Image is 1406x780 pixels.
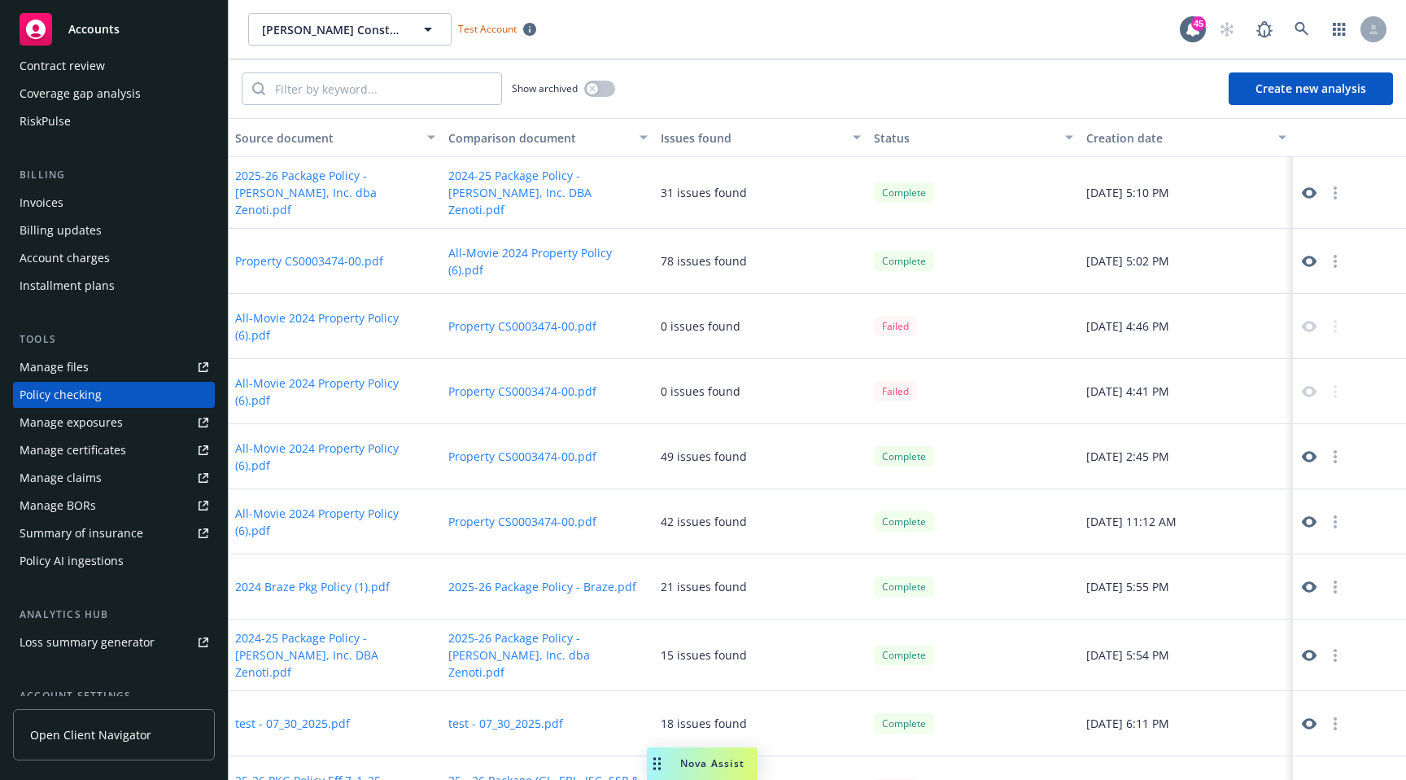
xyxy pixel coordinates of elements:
button: Nova Assist [647,747,758,780]
div: Complete [874,713,934,734]
div: [DATE] 2:45 PM [1080,424,1293,489]
div: 21 issues found [661,578,747,595]
div: [DATE] 4:46 PM [1080,294,1293,359]
div: 15 issues found [661,646,747,664]
div: Failed [874,381,917,401]
a: Search [1286,13,1318,46]
span: Test Account [452,20,543,37]
a: Manage certificates [13,437,215,463]
div: 49 issues found [661,448,747,465]
div: Manage files [20,354,89,380]
div: Policy AI ingestions [20,548,124,574]
div: [DATE] 4:41 PM [1080,359,1293,424]
div: [DATE] 5:54 PM [1080,620,1293,691]
div: [DATE] 5:02 PM [1080,229,1293,294]
a: Manage exposures [13,410,215,436]
a: RiskPulse [13,108,215,134]
button: Comparison document [442,118,655,157]
button: All-Movie 2024 Property Policy (6).pdf [235,440,435,474]
button: 2024 Braze Pkg Policy (1).pdf [235,578,390,595]
a: Billing updates [13,217,215,243]
button: All-Movie 2024 Property Policy (6).pdf [448,244,648,278]
input: Filter by keyword... [265,73,501,104]
div: Creation date [1086,129,1268,147]
a: Accounts [13,7,215,52]
div: Complete [874,446,934,467]
button: 2025-26 Package Policy - Braze.pdf [448,578,636,595]
div: [DATE] 6:11 PM [1080,691,1293,756]
button: Creation date [1080,118,1293,157]
button: Property CS0003474-00.pdf [448,318,596,335]
a: Invoices [13,190,215,216]
div: Complete [874,182,934,203]
div: Manage exposures [20,410,123,436]
button: 2024-25 Package Policy - [PERSON_NAME], Inc. DBA Zenoti.pdf [448,167,648,218]
div: 45 [1191,16,1206,31]
a: Manage files [13,354,215,380]
button: test - 07_30_2025.pdf [448,715,563,732]
button: All-Movie 2024 Property Policy (6).pdf [235,375,435,409]
div: 18 issues found [661,715,747,732]
div: Policy checking [20,382,102,408]
div: Coverage gap analysis [20,81,141,107]
span: Accounts [68,23,120,36]
button: All-Movie 2024 Property Policy (6).pdf [235,309,435,344]
div: RiskPulse [20,108,71,134]
div: Drag to move [647,747,667,780]
a: Coverage gap analysis [13,81,215,107]
a: Account charges [13,245,215,271]
div: Complete [874,645,934,665]
div: [DATE] 11:12 AM [1080,489,1293,554]
span: Nova Assist [680,756,744,770]
a: Summary of insurance [13,520,215,546]
div: Complete [874,511,934,532]
button: test - 07_30_2025.pdf [235,715,350,732]
button: Property CS0003474-00.pdf [448,448,596,465]
div: Complete [874,251,934,271]
a: Policy AI ingestions [13,548,215,574]
div: Failed [874,316,917,336]
button: 2024-25 Package Policy - [PERSON_NAME], Inc. DBA Zenoti.pdf [235,629,435,681]
button: 2025-26 Package Policy - [PERSON_NAME], Inc. dba Zenoti.pdf [448,629,648,681]
div: Invoices [20,190,63,216]
div: 78 issues found [661,252,747,269]
div: Loss summary generator [20,629,155,655]
button: Source document [229,118,442,157]
a: Installment plans [13,273,215,299]
div: Account settings [13,688,215,704]
a: Policy checking [13,382,215,408]
a: Contract review [13,53,215,79]
div: [DATE] 5:55 PM [1080,554,1293,620]
div: Analytics hub [13,607,215,623]
div: Billing updates [20,217,102,243]
a: Switch app [1323,13,1356,46]
a: Report a Bug [1248,13,1281,46]
div: Billing [13,167,215,183]
div: Comparison document [448,129,631,147]
div: Installment plans [20,273,115,299]
span: Open Client Navigator [30,726,151,743]
svg: Search [252,82,265,95]
div: Tools [13,331,215,348]
div: 42 issues found [661,513,747,530]
div: 0 issues found [661,383,740,400]
span: Show archived [512,81,578,95]
a: Loss summary generator [13,629,215,655]
button: Property CS0003474-00.pdf [448,513,596,530]
a: Start snowing [1211,13,1243,46]
button: [PERSON_NAME] Construction [248,13,452,46]
a: Manage BORs [13,493,215,519]
div: Summary of insurance [20,520,143,546]
button: 2025-26 Package Policy - [PERSON_NAME], Inc. dba Zenoti.pdf [235,167,435,218]
div: 0 issues found [661,318,740,335]
div: Contract review [20,53,105,79]
div: Issues found [661,129,843,147]
button: Status [867,118,1081,157]
div: Status [874,129,1056,147]
button: Issues found [654,118,867,157]
div: 31 issues found [661,184,747,201]
button: Property CS0003474-00.pdf [448,383,596,400]
a: Manage claims [13,465,215,491]
div: Account charges [20,245,110,271]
